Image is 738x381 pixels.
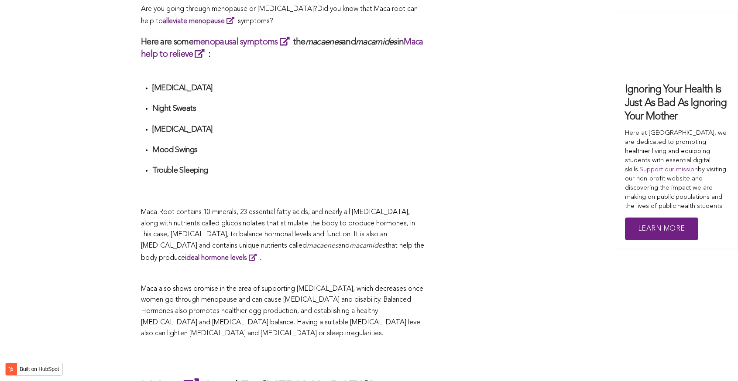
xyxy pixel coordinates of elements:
span: and [338,242,350,249]
span: macaenes [307,242,338,249]
h4: [MEDICAL_DATA] [152,125,425,135]
span: Maca also shows promise in the area of supporting [MEDICAL_DATA], which decreases once women go t... [141,286,423,337]
iframe: Chat Widget [694,339,738,381]
button: Built on HubSpot [5,363,63,376]
span: Are you going through menopause or [MEDICAL_DATA]? [141,6,317,13]
a: Learn More [625,218,698,241]
span: Maca Root contains 10 minerals, 23 essential fatty acids, and nearly all [MEDICAL_DATA], along wi... [141,209,415,249]
em: macamides [356,38,397,47]
span: Did you know that Maca root can help to symptoms? [141,6,418,25]
span: that help the body produce [141,242,424,262]
label: Built on HubSpot [16,364,62,375]
a: menopausal symptoms [193,38,293,47]
h4: Trouble Sleeping [152,166,425,176]
h3: Here are some the and in : [141,36,425,60]
em: macaenes [305,38,342,47]
img: HubSpot sprocket logo [6,364,16,374]
span: macamides [350,242,385,249]
h4: Mood Swings [152,145,425,155]
a: ideal hormone levels [185,255,260,262]
h4: Night Sweats [152,104,425,114]
a: Maca help to relieve [141,38,423,59]
h4: [MEDICAL_DATA] [152,83,425,93]
strong: . [185,255,261,262]
a: alleviate menopause [163,18,238,25]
